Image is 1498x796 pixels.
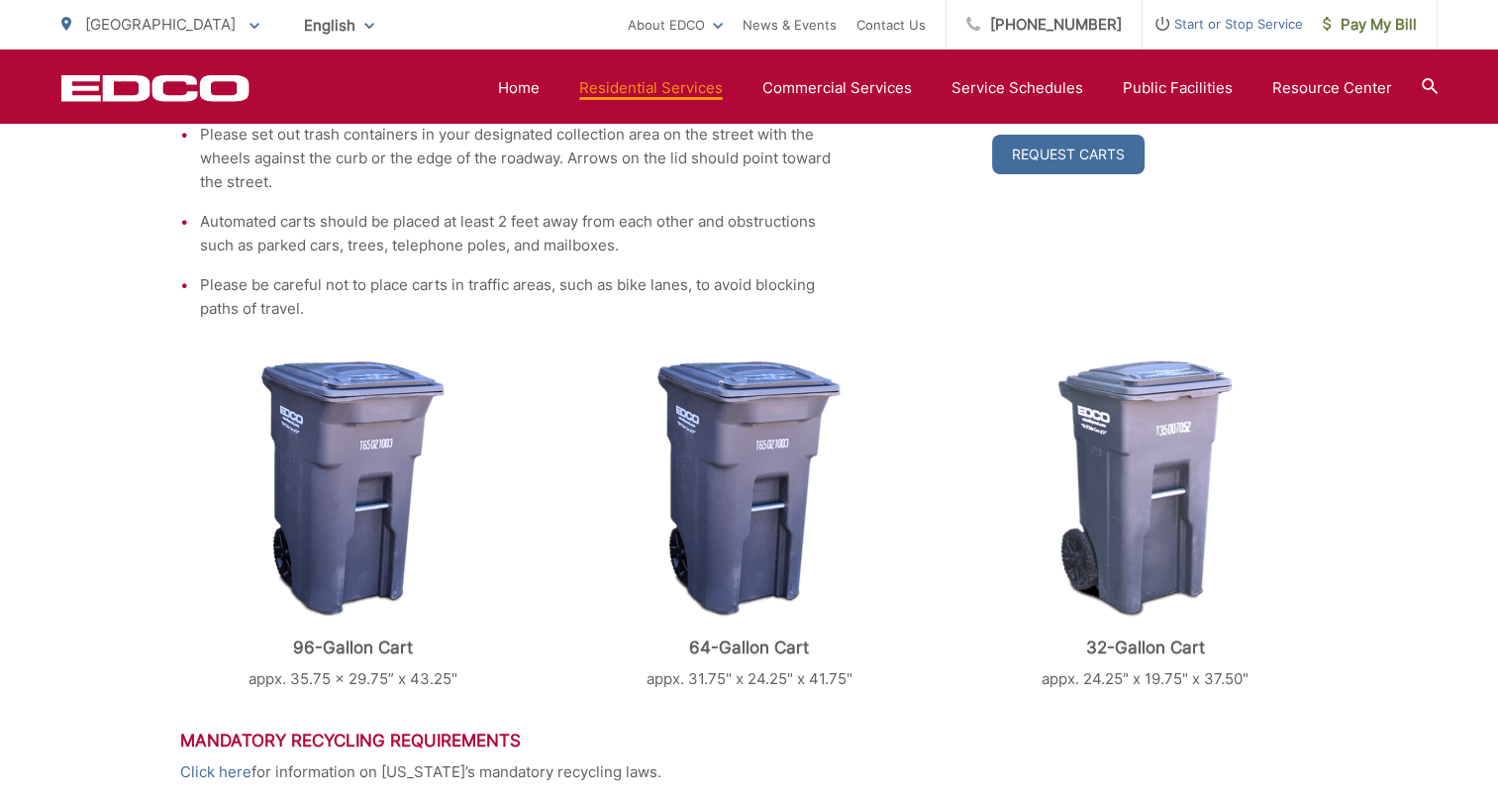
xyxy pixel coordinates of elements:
a: Public Facilities [1123,76,1233,100]
span: [GEOGRAPHIC_DATA] [85,15,236,34]
li: Please set out trash containers in your designated collection area on the street with the wheels ... [200,123,834,194]
a: News & Events [743,13,837,37]
p: 32-Gallon Cart [971,638,1318,657]
p: appx. 31.75" x 24.25" x 41.75" [575,667,922,691]
p: 64-Gallon Cart [575,638,922,657]
a: Click here [180,760,251,784]
img: cart-trash-32.png [1057,360,1233,618]
p: appx. 35.75 x 29.75” x 43.25" [180,667,527,691]
p: for information on [US_STATE]’s mandatory recycling laws. [180,760,1319,784]
span: Pay My Bill [1323,13,1417,37]
a: Service Schedules [951,76,1083,100]
a: Request Carts [992,135,1145,174]
img: cart-trash.png [657,360,841,618]
h3: Mandatory Recycling Requirements [180,731,1319,750]
a: Contact Us [856,13,926,37]
a: About EDCO [628,13,723,37]
a: EDCD logo. Return to the homepage. [61,74,250,102]
p: 96-Gallon Cart [180,638,527,657]
a: Resource Center [1272,76,1392,100]
li: Please be careful not to place carts in traffic areas, such as bike lanes, to avoid blocking path... [200,273,834,321]
a: Home [498,76,540,100]
p: appx. 24.25" x 19.75" x 37.50" [971,667,1318,691]
li: Automated carts should be placed at least 2 feet away from each other and obstructions such as pa... [200,210,834,257]
img: cart-trash.png [261,360,445,618]
a: Commercial Services [762,76,912,100]
a: Residential Services [579,76,723,100]
span: English [289,8,389,43]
